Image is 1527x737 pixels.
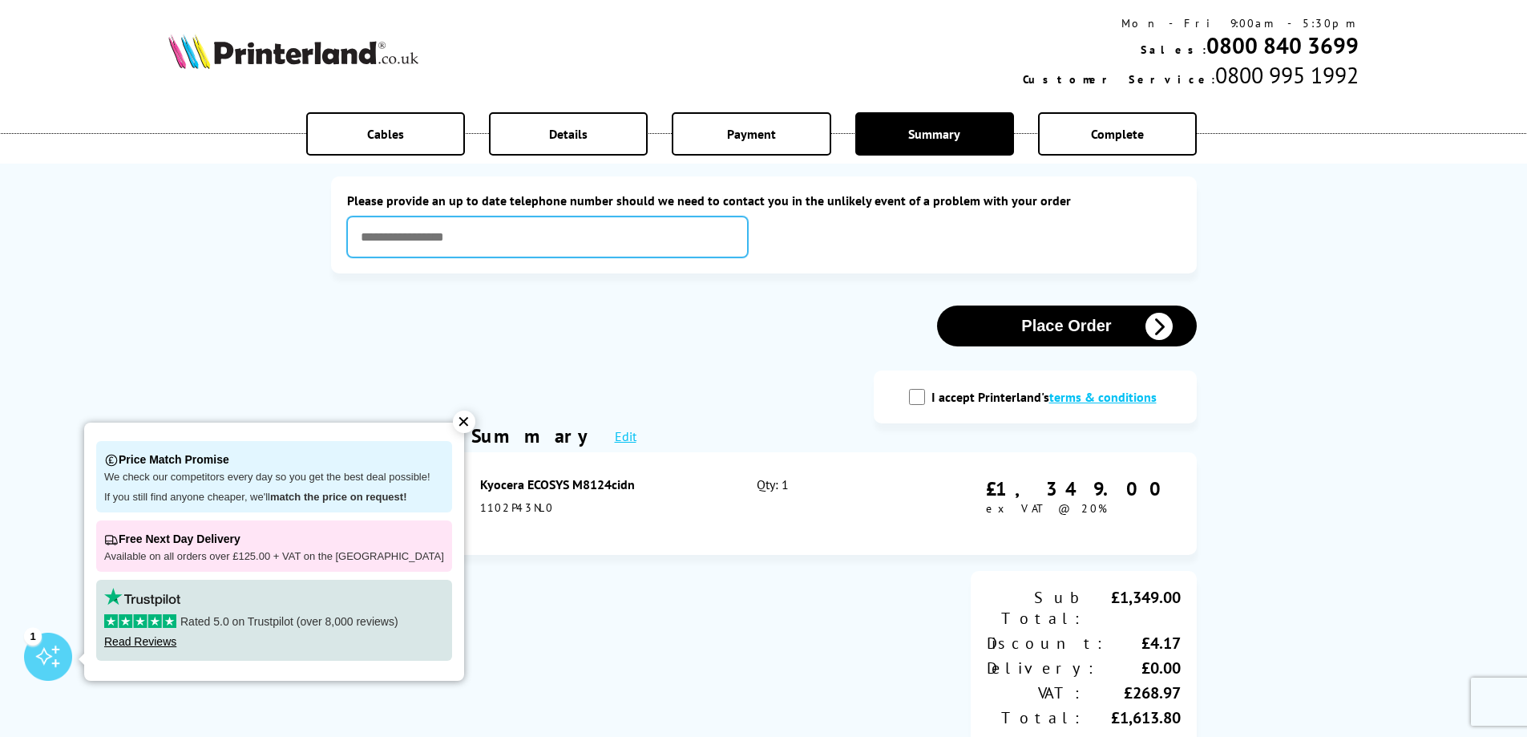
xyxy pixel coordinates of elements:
span: 0800 995 1992 [1215,60,1359,90]
span: Complete [1091,126,1144,142]
label: Please provide an up to date telephone number should we need to contact you in the unlikely event... [347,192,1181,209]
div: Sub Total: [987,587,1084,629]
div: Discount: [987,633,1106,654]
strong: match the price on request! [270,491,406,503]
img: stars-5.svg [104,614,176,628]
p: Free Next Day Delivery [104,528,444,550]
div: 1 [24,627,42,645]
div: £268.97 [1084,682,1181,703]
div: Delivery: [987,658,1097,678]
p: If you still find anyone cheaper, we'll [104,491,444,504]
p: Rated 5.0 on Trustpilot (over 8,000 reviews) [104,614,444,629]
span: Cables [367,126,404,142]
p: Available on all orders over £125.00 + VAT on the [GEOGRAPHIC_DATA] [104,550,444,564]
div: Mon - Fri 9:00am - 5:30pm [1023,16,1359,30]
span: Summary [908,126,960,142]
a: Edit [615,428,636,444]
div: £1,613.80 [1084,707,1181,728]
button: Place Order [937,306,1197,346]
a: modal_tc [1049,389,1157,405]
div: ✕ [453,411,475,433]
p: Price Match Promise [104,449,444,471]
label: I accept Printerland's [931,389,1165,405]
span: Details [549,126,588,142]
div: £0.00 [1097,658,1181,678]
img: Printerland Logo [168,34,418,69]
div: Total: [987,707,1084,728]
span: Customer Service: [1023,72,1215,87]
div: £1,349.00 [1084,587,1181,629]
div: Qty: 1 [757,476,923,531]
div: Kyocera ECOSYS M8124cidn [480,476,722,492]
div: 1102P43NL0 [480,500,722,515]
div: VAT: [987,682,1084,703]
a: Read Reviews [104,635,176,648]
a: 0800 840 3699 [1206,30,1359,60]
div: £1,349.00 [986,476,1173,501]
span: ex VAT @ 20% [986,501,1107,516]
div: Order Summary [339,423,599,448]
img: trustpilot rating [104,588,180,606]
span: Sales: [1141,43,1206,57]
span: Payment [727,126,776,142]
p: We check our competitors every day so you get the best deal possible! [104,471,444,484]
div: £4.17 [1106,633,1181,654]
